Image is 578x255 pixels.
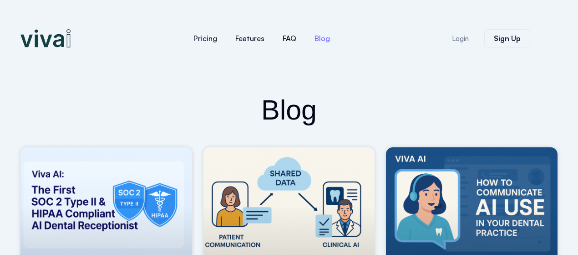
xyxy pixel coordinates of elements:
[274,27,305,49] a: FAQ
[184,27,226,49] a: Pricing
[20,92,558,128] h2: Blog
[226,27,274,49] a: Features
[494,35,521,42] span: Sign Up
[452,35,469,42] span: Login
[305,27,339,49] a: Blog
[441,30,480,47] a: Login
[484,29,530,47] a: Sign Up
[130,27,394,49] nav: Menu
